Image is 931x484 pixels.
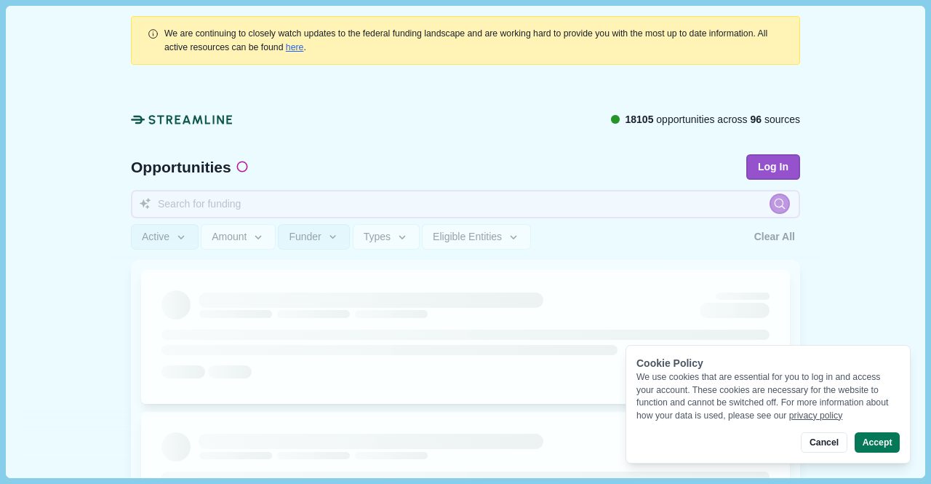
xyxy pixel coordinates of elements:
[422,224,530,250] button: Eligible Entities
[212,231,247,243] span: Amount
[789,410,843,421] a: privacy policy
[201,224,276,250] button: Amount
[278,224,350,250] button: Funder
[636,357,703,369] span: Cookie Policy
[289,231,321,243] span: Funder
[164,27,784,54] div: .
[636,371,900,422] div: We use cookies that are essential for you to log in and access your account. These cookies are ne...
[353,224,420,250] button: Types
[625,112,800,127] span: opportunities across sources
[855,432,900,453] button: Accept
[751,114,762,125] span: 96
[131,159,231,175] span: Opportunities
[749,224,800,250] button: Clear All
[433,231,502,243] span: Eligible Entities
[131,190,800,218] input: Search for funding
[801,432,847,453] button: Cancel
[131,224,199,250] button: Active
[625,114,653,125] span: 18105
[364,231,391,243] span: Types
[142,231,169,243] span: Active
[746,154,800,180] button: Log In
[164,28,767,52] span: We are continuing to closely watch updates to the federal funding landscape and are working hard ...
[286,42,304,52] a: here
